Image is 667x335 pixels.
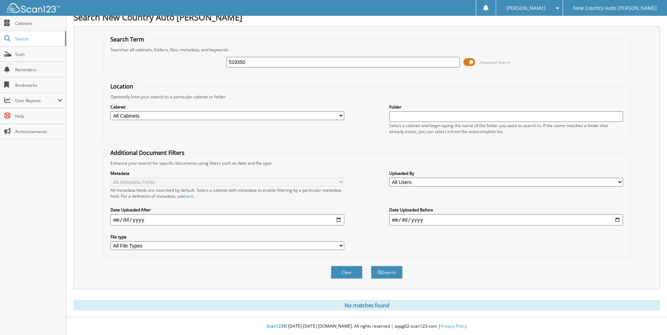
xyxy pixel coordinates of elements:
[331,266,363,279] button: Clear
[573,6,657,10] span: New Country Auto [PERSON_NAME]
[506,6,546,10] span: [PERSON_NAME]
[110,207,344,213] label: Date Uploaded After
[389,104,623,110] label: Folder
[110,170,344,176] label: Metadata
[15,113,63,119] span: Help
[73,11,660,23] h1: Search New Country Auto [PERSON_NAME]
[15,51,63,57] span: Scan
[107,47,626,53] div: Searches all cabinets, folders, files, metadata, and keywords
[107,149,188,157] legend: Additional Document Filters
[7,3,60,13] img: scan123-logo-white.svg
[107,83,137,90] legend: Location
[107,35,148,43] legend: Search Term
[389,207,623,213] label: Date Uploaded Before
[15,20,63,26] span: Cabinets
[110,214,344,225] input: start
[15,129,63,134] span: Announcements
[15,36,62,42] span: Search
[66,318,667,335] div: © [DATE]-[DATE] [DOMAIN_NAME]. All rights reserved | appg02-scan123-com |
[389,123,623,134] div: Select a cabinet and begin typing the name of the folder you want to search in. If the name match...
[15,82,63,88] span: Bookmarks
[389,170,623,176] label: Uploaded By
[110,104,344,110] label: Cabinet
[73,300,660,310] div: No matches found
[107,94,626,100] div: Optionally limit your search to a particular cabinet or folder
[107,160,626,166] div: Enhance your search for specific documents using filters such as date and file type.
[632,301,667,335] iframe: Chat Widget
[267,323,283,329] span: Scan123
[479,60,511,65] span: Advanced Search
[15,98,58,104] span: User Reports
[389,214,623,225] input: end
[110,234,344,240] label: File type
[15,67,63,73] span: Reminders
[110,187,344,199] div: All metadata fields are searched by default. Select a cabinet with metadata to enable filtering b...
[441,323,467,329] a: Privacy Policy
[184,193,193,199] a: here
[371,266,403,279] button: Search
